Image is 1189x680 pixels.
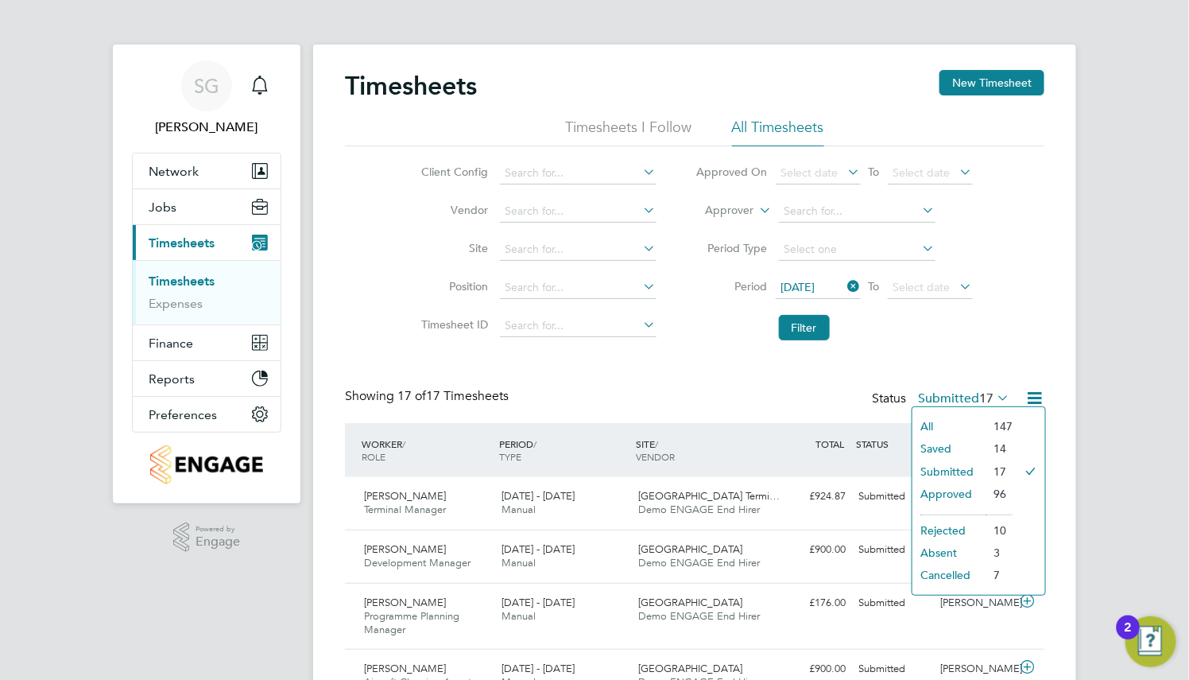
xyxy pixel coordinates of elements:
[852,484,935,510] div: Submitted
[912,437,986,460] li: Saved
[912,483,986,505] li: Approved
[769,537,852,563] div: £900.00
[852,537,935,563] div: Submitted
[769,484,852,510] div: £924.87
[364,489,446,503] span: [PERSON_NAME]
[402,437,405,450] span: /
[872,388,1013,410] div: Status
[502,662,575,675] span: [DATE] - [DATE]
[345,388,512,405] div: Showing
[500,162,656,185] input: Search for...
[779,315,830,340] button: Filter
[912,519,986,542] li: Rejected
[397,388,509,404] span: 17 Timesheets
[132,60,281,137] a: SG[PERSON_NAME]
[417,165,489,179] label: Client Config
[1125,628,1132,648] div: 2
[500,239,656,261] input: Search for...
[986,564,1013,586] li: 7
[132,445,281,484] a: Go to home page
[133,260,281,324] div: Timesheets
[133,361,281,396] button: Reports
[149,296,203,311] a: Expenses
[986,483,1013,505] li: 96
[566,118,692,146] li: Timesheets I Follow
[912,542,986,564] li: Absent
[364,556,471,569] span: Development Manager
[912,564,986,586] li: Cancelled
[500,315,656,337] input: Search for...
[502,489,575,503] span: [DATE] - [DATE]
[417,241,489,255] label: Site
[502,556,536,569] span: Manual
[502,596,575,609] span: [DATE] - [DATE]
[912,415,986,437] li: All
[986,519,1013,542] li: 10
[149,407,217,422] span: Preferences
[364,609,459,636] span: Programme Planning Manager
[358,429,495,471] div: WORKER
[893,280,951,294] span: Select date
[133,225,281,260] button: Timesheets
[149,371,195,387] span: Reports
[133,325,281,360] button: Finance
[364,596,446,609] span: [PERSON_NAME]
[852,429,935,458] div: STATUS
[639,609,761,623] span: Demo ENGAGE End Hirer
[639,503,761,516] span: Demo ENGAGE End Hirer
[417,317,489,332] label: Timesheet ID
[502,609,536,623] span: Manual
[696,165,768,179] label: Approved On
[639,556,761,569] span: Demo ENGAGE End Hirer
[912,460,986,483] li: Submitted
[502,503,536,516] span: Manual
[196,523,240,536] span: Powered by
[417,279,489,293] label: Position
[986,415,1013,437] li: 147
[935,590,1017,616] div: [PERSON_NAME]
[637,450,676,463] span: VENDOR
[345,70,477,102] h2: Timesheets
[364,503,446,516] span: Terminal Manager
[986,437,1013,460] li: 14
[779,239,935,261] input: Select one
[781,280,815,294] span: [DATE]
[815,437,844,450] span: TOTAL
[500,200,656,223] input: Search for...
[362,450,385,463] span: ROLE
[149,235,215,251] span: Timesheets
[656,437,659,450] span: /
[769,590,852,616] div: £176.00
[149,164,199,179] span: Network
[173,523,241,553] a: Powered byEngage
[196,535,240,549] span: Engage
[500,277,656,299] input: Search for...
[779,200,935,223] input: Search for...
[893,165,951,180] span: Select date
[696,279,768,293] label: Period
[149,200,176,215] span: Jobs
[364,542,446,556] span: [PERSON_NAME]
[417,203,489,217] label: Vendor
[939,70,1044,95] button: New Timesheet
[732,118,824,146] li: All Timesheets
[397,388,426,404] span: 17 of
[133,397,281,432] button: Preferences
[864,161,885,182] span: To
[852,590,935,616] div: Submitted
[633,429,770,471] div: SITE
[113,45,300,503] nav: Main navigation
[781,165,838,180] span: Select date
[639,662,743,675] span: [GEOGRAPHIC_DATA]
[149,274,215,289] a: Timesheets
[502,542,575,556] span: [DATE] - [DATE]
[132,118,281,137] span: Sophia Goodwin
[986,460,1013,483] li: 17
[495,429,633,471] div: PERIOD
[364,662,446,675] span: [PERSON_NAME]
[194,76,219,96] span: SG
[499,450,521,463] span: TYPE
[986,542,1013,564] li: 3
[133,153,281,188] button: Network
[133,189,281,224] button: Jobs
